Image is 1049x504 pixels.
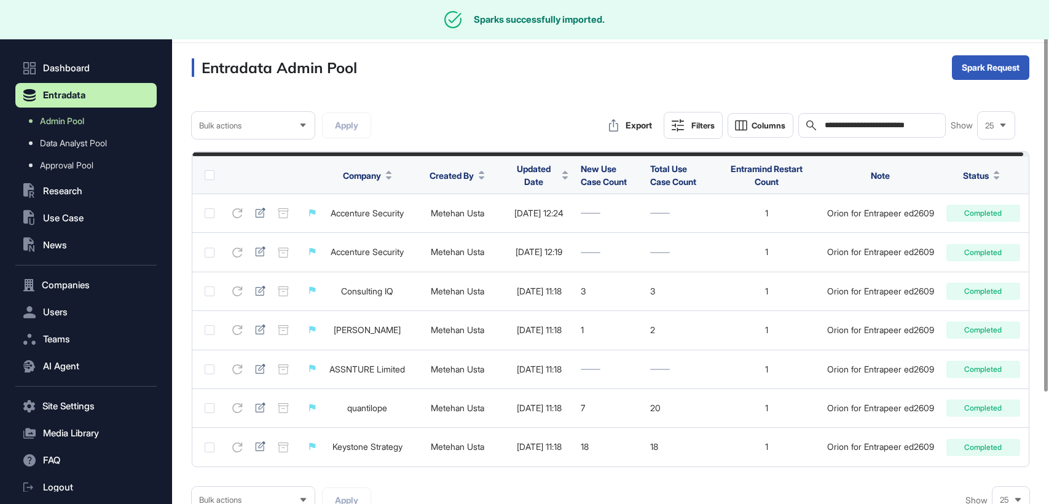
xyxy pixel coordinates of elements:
div: [DATE] 12:24 [509,208,568,218]
button: Media Library [15,421,157,446]
div: 1 [719,208,815,218]
span: Dashboard [43,63,90,73]
div: Completed [946,321,1020,339]
a: Keystone Strategy [332,441,403,452]
div: Completed [946,361,1020,378]
div: Orion for Entrapeer ed2609 [827,364,934,374]
a: [PERSON_NAME] [334,325,401,335]
span: AI Agent [43,361,79,371]
button: AI Agent [15,354,157,379]
span: Logout [43,482,73,492]
a: Metehan Usta [431,403,484,413]
a: Metehan Usta [431,286,484,296]
button: Updated Date [509,162,568,188]
button: FAQ [15,448,157,473]
div: 1 [719,325,815,335]
a: Metehan Usta [431,441,484,452]
span: Columns [752,121,785,130]
a: Metehan Usta [431,208,484,218]
a: Admin Pool [22,110,157,132]
div: Orion for Entrapeer ed2609 [827,442,934,452]
button: Columns [728,113,793,138]
button: Spark Request [952,55,1029,80]
button: Research [15,179,157,203]
span: Companies [42,280,90,290]
span: 25 [985,121,994,130]
h3: Entradata Admin Pool [192,58,357,77]
button: News [15,233,157,258]
div: [DATE] 11:18 [509,286,568,296]
span: FAQ [43,455,60,465]
span: Site Settings [42,401,95,411]
div: 7 [581,403,637,413]
button: Status [963,169,1000,182]
button: Use Case [15,206,157,230]
span: Users [43,307,68,317]
span: Entramind Restart Count [731,163,803,187]
div: [DATE] 12:19 [509,247,568,257]
span: Research [43,186,82,196]
div: 18 [650,442,707,452]
span: Use Case [43,213,84,223]
span: Accenture Security [331,246,404,257]
div: 1 [719,247,815,257]
span: Updated Date [509,162,557,188]
span: Approval Pool [40,160,93,170]
div: Completed [946,400,1020,417]
a: Metehan Usta [431,325,484,335]
button: Filters [664,112,723,139]
button: Entradata [15,83,157,108]
div: Filters [691,120,715,130]
div: Orion for Entrapeer ed2609 [827,403,934,413]
span: Accenture Security [331,208,404,218]
div: Completed [946,283,1020,300]
span: Total Use Case Count [650,163,696,187]
button: Users [15,300,157,325]
span: New Use Case Count [581,163,627,187]
div: Completed [946,439,1020,456]
div: Completed [946,244,1020,261]
div: 1 [719,286,815,296]
button: Created By [430,169,485,182]
div: Orion for Entrapeer ed2609 [827,208,934,218]
div: Orion for Entrapeer ed2609 [827,286,934,296]
span: Show [951,120,973,130]
span: Note [871,170,890,181]
div: [DATE] 11:18 [509,325,568,335]
a: Consulting IQ [341,286,393,296]
span: News [43,240,67,250]
div: Orion for Entrapeer ed2609 [827,247,934,257]
div: Completed [946,205,1020,222]
a: quantilope [347,403,387,413]
a: Metehan Usta [431,364,484,374]
button: Teams [15,327,157,352]
div: [DATE] 11:18 [509,364,568,374]
button: Export [602,113,659,138]
a: ASSNTURE Limited [329,364,405,374]
button: Companies [15,273,157,297]
span: Bulk actions [199,121,242,130]
div: 20 [650,403,707,413]
span: Teams [43,334,70,344]
div: 3 [650,286,707,296]
a: Logout [15,475,157,500]
a: Approval Pool [22,154,157,176]
button: Site Settings [15,394,157,419]
div: 1 [719,364,815,374]
span: Status [963,169,989,182]
a: Data Analyst Pool [22,132,157,154]
div: 2 [650,325,707,335]
span: Media Library [43,428,99,438]
div: Sparks successfully imported. [474,14,605,25]
span: Entradata [43,90,85,100]
span: Company [343,169,381,182]
div: [DATE] 11:18 [509,442,568,452]
div: 3 [581,286,637,296]
div: [DATE] 11:18 [509,403,568,413]
div: 1 [581,325,637,335]
span: Data Analyst Pool [40,138,107,148]
div: Orion for Entrapeer ed2609 [827,325,934,335]
div: 1 [719,403,815,413]
a: Metehan Usta [431,246,484,257]
button: Company [343,169,392,182]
